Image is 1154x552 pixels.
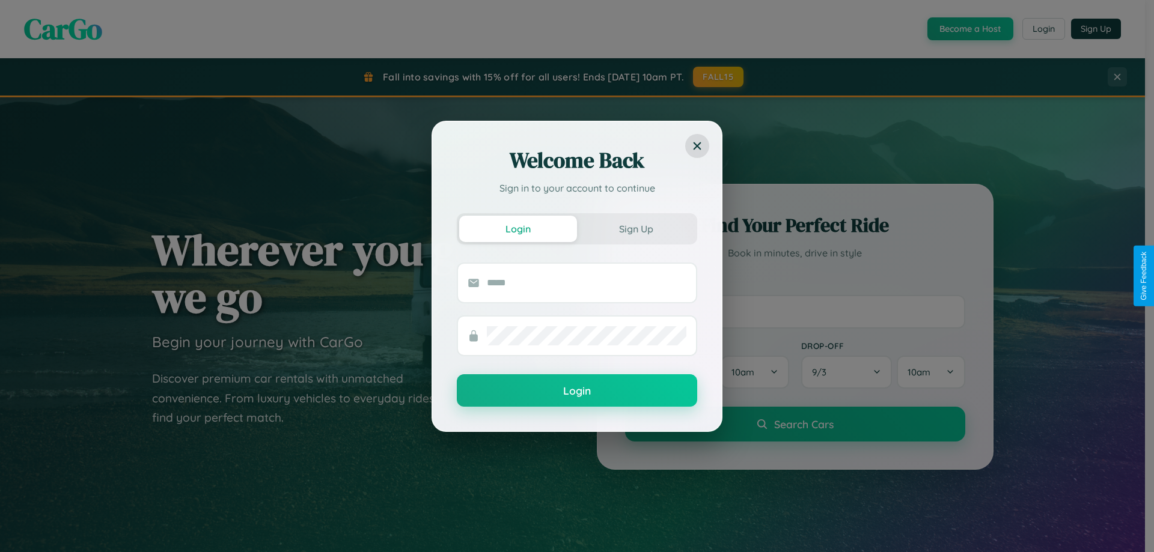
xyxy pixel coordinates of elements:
[577,216,695,242] button: Sign Up
[459,216,577,242] button: Login
[457,374,697,407] button: Login
[1140,252,1148,300] div: Give Feedback
[457,146,697,175] h2: Welcome Back
[457,181,697,195] p: Sign in to your account to continue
